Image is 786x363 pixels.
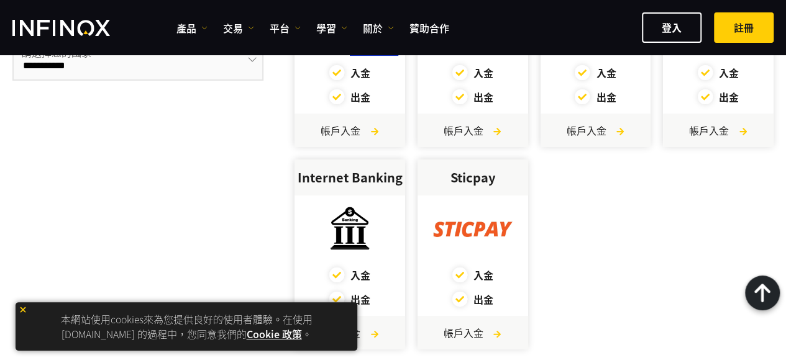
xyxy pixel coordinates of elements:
[295,89,405,104] div: 出金
[321,123,379,138] a: 帳戶入金
[418,267,528,282] div: 入金
[298,168,403,186] strong: Internet Banking
[444,123,502,138] a: 帳戶入金
[12,20,139,36] a: INFINOX Logo
[176,20,208,35] a: 產品
[295,65,405,80] div: 入金
[363,20,394,35] a: 關於
[541,89,651,104] div: 出金
[566,123,624,138] a: 帳戶入金
[689,123,747,138] a: 帳戶入金
[270,20,301,35] a: 平台
[22,308,351,344] p: 本網站使用cookies來為您提供良好的使用者體驗。在使用 [DOMAIN_NAME] 的過程中，您同意我們的 。
[19,305,27,314] img: yellow close icon
[418,65,528,80] div: 入金
[444,325,502,340] a: 帳戶入金
[450,168,495,186] strong: Sticpay
[409,20,449,35] a: 贊助合作
[301,200,398,259] img: internet_banking.webp
[663,65,774,80] div: 入金
[642,12,701,43] a: 登入
[295,267,405,282] div: 入金
[418,292,528,307] div: 出金
[541,65,651,80] div: 入金
[418,89,528,104] div: 出金
[223,20,254,35] a: 交易
[714,12,774,43] a: 註冊
[424,200,521,259] img: sticpay.webp
[295,292,405,307] div: 出金
[316,20,347,35] a: 學習
[663,89,774,104] div: 出金
[247,326,302,341] a: Cookie 政策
